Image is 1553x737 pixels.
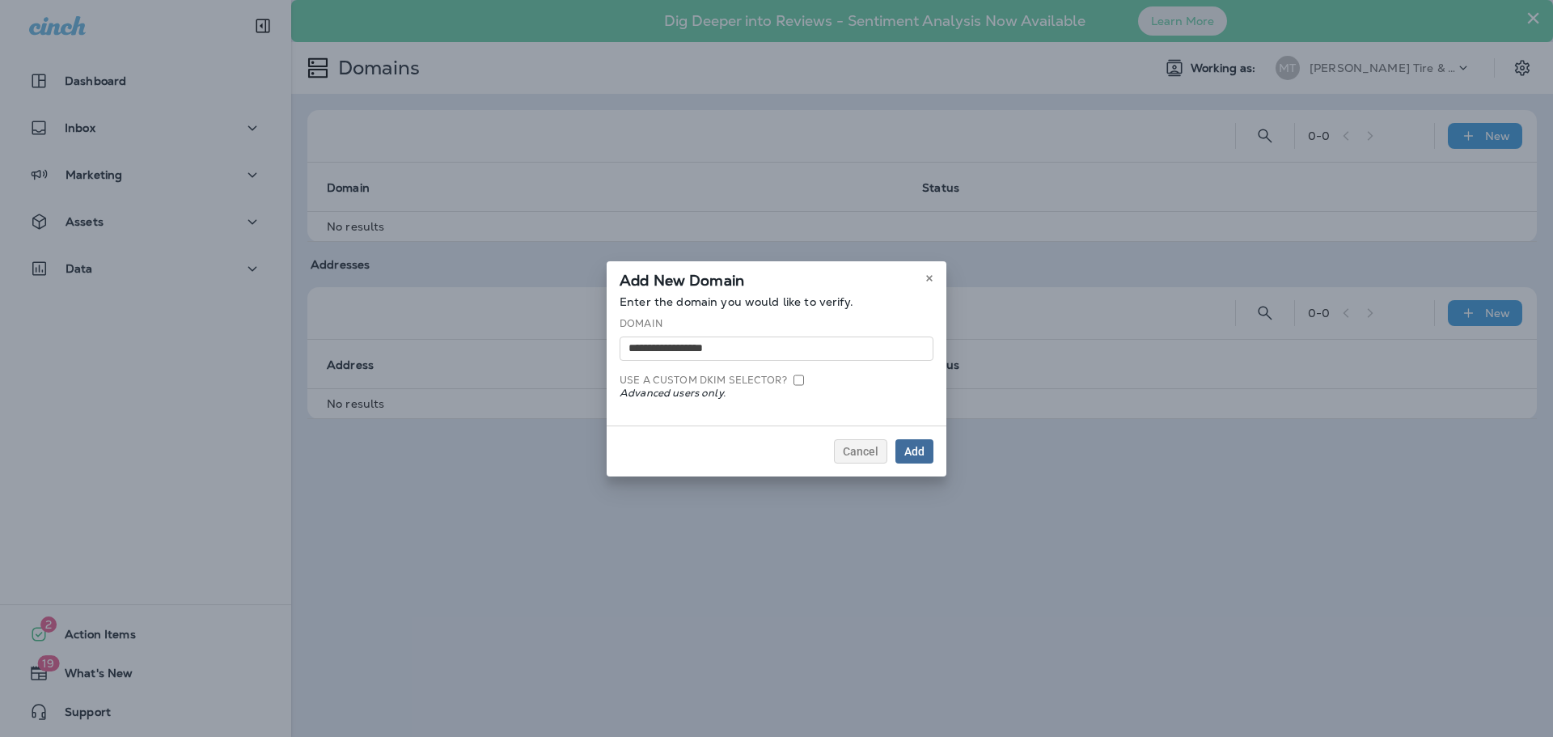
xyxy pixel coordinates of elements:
[620,386,726,400] em: Advanced users only.
[607,261,946,295] div: Add New Domain
[843,446,878,457] span: Cancel
[620,295,933,308] p: Enter the domain you would like to verify.
[620,317,662,330] label: Domain
[620,374,787,387] label: Use a custom DKIM selector?
[904,446,925,457] div: Add
[834,439,887,464] button: Cancel
[895,439,933,464] button: Add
